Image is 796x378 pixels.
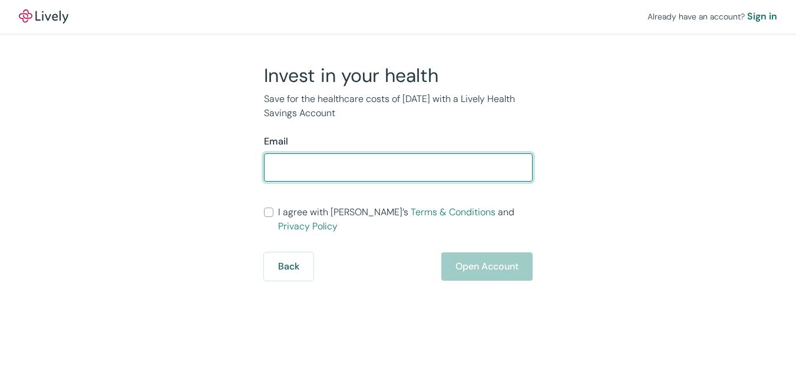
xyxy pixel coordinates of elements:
label: Email [264,134,288,149]
div: Already have an account? [648,9,777,24]
p: Save for the healthcare costs of [DATE] with a Lively Health Savings Account [264,92,533,120]
a: LivelyLively [19,9,68,24]
span: I agree with [PERSON_NAME]’s and [278,205,533,234]
button: Back [264,252,313,281]
img: Lively [19,9,68,24]
a: Terms & Conditions [411,206,496,218]
a: Sign in [747,9,777,24]
h2: Invest in your health [264,64,533,87]
a: Privacy Policy [278,220,338,232]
